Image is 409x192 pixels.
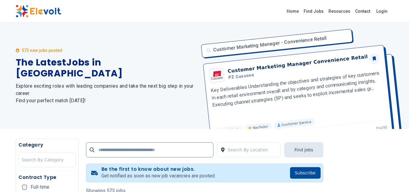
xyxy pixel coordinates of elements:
h5: Contract Type [18,174,76,181]
input: Full-time [22,185,27,190]
h1: The Latest Jobs in [GEOGRAPHIC_DATA] [16,57,197,79]
button: Subscribe [290,167,321,179]
a: Home [284,6,301,16]
p: Get notified as soon as new job vacancies are posted. [101,172,216,180]
h5: Category [18,141,76,149]
h2: Explore exciting roles with leading companies and take the next big step in your career. Find you... [16,83,197,104]
a: Login [373,5,391,17]
p: 573 new jobs posted [22,47,62,53]
span: Full-time [31,185,49,190]
button: Find Jobs [284,142,323,157]
a: Find Jobs [301,6,326,16]
a: Resources [326,6,353,16]
h4: Be the first to know about new jobs. [101,166,216,172]
img: Elevolt [16,5,61,18]
a: Contact [353,6,373,16]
